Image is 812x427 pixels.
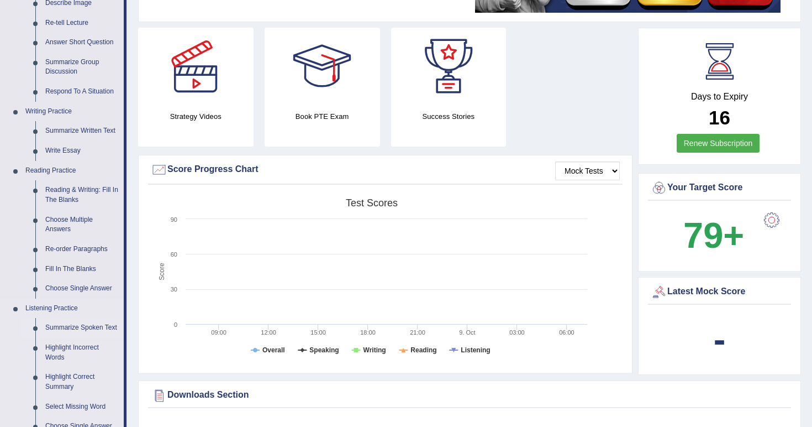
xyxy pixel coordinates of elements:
a: Highlight Correct Summary [40,367,124,397]
a: Summarize Group Discussion [40,53,124,82]
h4: Strategy Videos [138,111,254,122]
a: Write Essay [40,141,124,161]
div: Your Target Score [651,180,788,196]
b: - [714,319,726,360]
a: Reading Practice [20,161,124,181]
tspan: Speaking [309,346,339,354]
tspan: Listening [461,346,490,354]
text: 0 [174,321,177,328]
a: Fill In The Blanks [40,259,124,279]
tspan: 9. Oct [459,329,475,336]
text: 90 [171,216,177,223]
a: Writing Practice [20,102,124,122]
a: Select Missing Word [40,397,124,417]
text: 09:00 [211,329,226,336]
a: Re-tell Lecture [40,13,124,33]
div: Downloads Section [151,387,788,404]
a: Respond To A Situation [40,82,124,102]
h4: Days to Expiry [651,92,788,102]
h4: Book PTE Exam [265,111,380,122]
a: Summarize Spoken Text [40,318,124,338]
a: Listening Practice [20,299,124,319]
b: 16 [709,107,730,128]
a: Answer Short Question [40,33,124,53]
text: 60 [171,251,177,258]
div: Score Progress Chart [151,162,620,178]
div: Latest Mock Score [651,284,788,300]
tspan: Score [158,263,166,280]
a: Reading & Writing: Fill In The Blanks [40,180,124,210]
text: 21:00 [410,329,425,336]
b: 79+ [683,215,744,256]
tspan: Writing [363,346,386,354]
a: Highlight Incorrect Words [40,338,124,367]
h4: Success Stories [391,111,507,122]
text: 06:00 [559,329,574,336]
text: 12:00 [261,329,276,336]
tspan: Reading [410,346,436,354]
a: Summarize Written Text [40,121,124,141]
a: Re-order Paragraphs [40,239,124,259]
tspan: Overall [262,346,285,354]
a: Renew Subscription [677,134,760,153]
tspan: Test scores [346,197,398,209]
a: Choose Single Answer [40,279,124,299]
text: 03:00 [509,329,525,336]
a: Choose Multiple Answers [40,210,124,239]
text: 30 [171,286,177,293]
text: 18:00 [360,329,376,336]
text: 15:00 [310,329,326,336]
